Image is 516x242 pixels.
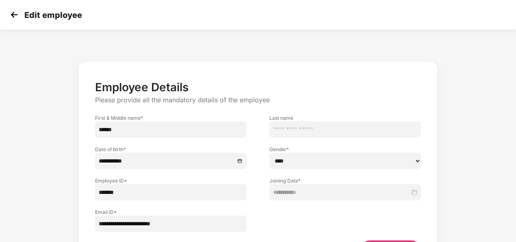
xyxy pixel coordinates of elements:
[95,177,247,184] label: Employee ID
[24,10,82,20] p: Edit employee
[95,80,421,94] p: Employee Details
[95,146,247,153] label: Date of birth
[269,146,421,153] label: Gender
[95,209,247,216] label: Email ID
[8,9,20,21] img: svg+xml;base64,PHN2ZyB4bWxucz0iaHR0cDovL3d3dy53My5vcmcvMjAwMC9zdmciIHdpZHRoPSIzMCIgaGVpZ2h0PSIzMC...
[95,114,247,121] label: First & Middle name
[95,96,421,104] p: Please provide all the mandatory details of the employee
[269,114,421,121] label: Last name
[269,177,421,184] label: Joining Date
